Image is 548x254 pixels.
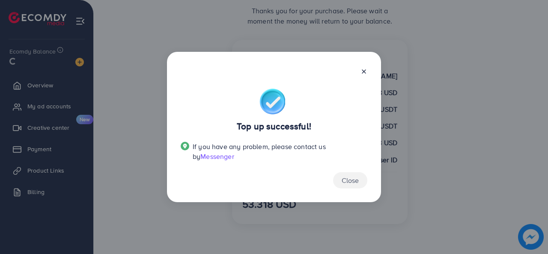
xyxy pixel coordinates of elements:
img: icon-success.1b13a254.png [259,89,285,114]
h4: Top up successful! [237,121,311,132]
span: If you have any problem, please contact us by [193,142,326,161]
span: Messenger [200,152,234,161]
button: Close [333,172,367,188]
img: Popup guide [181,142,189,150]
